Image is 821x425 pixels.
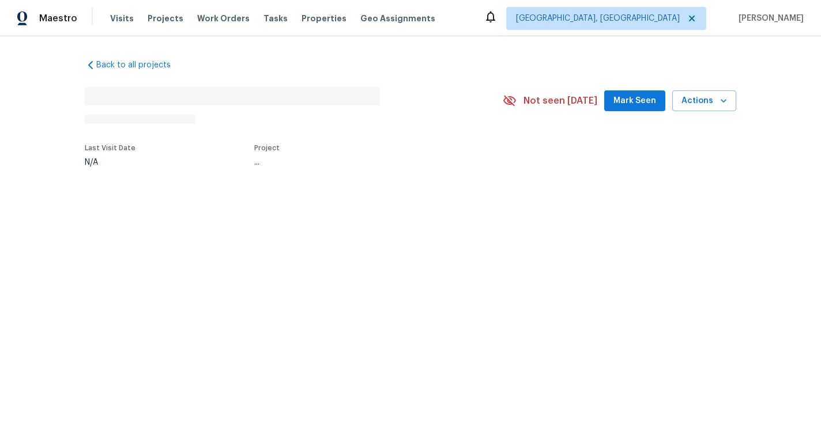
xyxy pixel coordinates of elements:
[85,158,135,166] div: N/A
[734,13,804,24] span: [PERSON_NAME]
[197,13,250,24] span: Work Orders
[672,90,736,112] button: Actions
[110,13,134,24] span: Visits
[39,13,77,24] span: Maestro
[302,13,347,24] span: Properties
[681,94,727,108] span: Actions
[524,95,597,107] span: Not seen [DATE]
[254,158,476,166] div: ...
[516,13,680,24] span: [GEOGRAPHIC_DATA], [GEOGRAPHIC_DATA]
[263,14,288,22] span: Tasks
[613,94,656,108] span: Mark Seen
[604,90,665,112] button: Mark Seen
[85,59,195,71] a: Back to all projects
[254,145,280,151] span: Project
[360,13,435,24] span: Geo Assignments
[85,145,135,151] span: Last Visit Date
[148,13,183,24] span: Projects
